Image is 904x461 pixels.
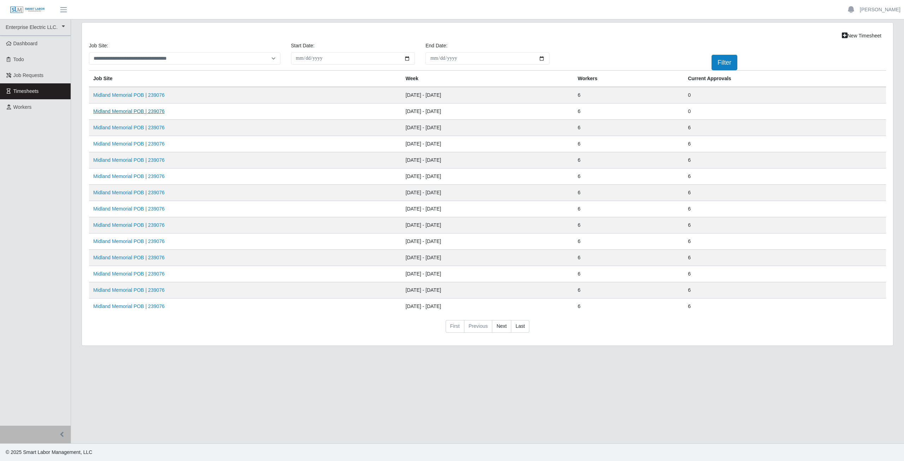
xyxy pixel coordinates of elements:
th: Current Approvals [684,71,886,87]
td: [DATE] - [DATE] [402,104,574,120]
a: New Timesheet [837,30,886,42]
td: [DATE] - [DATE] [402,250,574,266]
td: 6 [573,250,684,266]
label: Start Date: [291,42,315,49]
nav: pagination [89,320,886,338]
a: Midland Memorial POB | 239076 [93,206,165,212]
td: [DATE] - [DATE] [402,234,574,250]
td: 6 [573,136,684,152]
td: 6 [573,234,684,250]
td: [DATE] - [DATE] [402,282,574,299]
td: 6 [684,120,886,136]
td: [DATE] - [DATE] [402,120,574,136]
span: Dashboard [13,41,38,46]
td: 6 [684,152,886,169]
td: 6 [684,185,886,201]
td: 6 [684,282,886,299]
td: 6 [573,217,684,234]
td: 6 [684,266,886,282]
td: 6 [684,234,886,250]
td: [DATE] - [DATE] [402,169,574,185]
td: 6 [573,104,684,120]
a: Midland Memorial POB | 239076 [93,303,165,309]
a: Midland Memorial POB | 239076 [93,125,165,130]
a: [PERSON_NAME] [860,6,900,13]
td: [DATE] - [DATE] [402,152,574,169]
img: SLM Logo [10,6,45,14]
td: [DATE] - [DATE] [402,185,574,201]
a: Midland Memorial POB | 239076 [93,190,165,195]
span: © 2025 Smart Labor Management, LLC [6,449,92,455]
td: 6 [573,152,684,169]
td: 6 [573,120,684,136]
a: Midland Memorial POB | 239076 [93,255,165,260]
td: 6 [573,185,684,201]
span: Workers [13,104,32,110]
td: 6 [573,201,684,217]
td: 6 [684,250,886,266]
span: Job Requests [13,72,44,78]
td: 6 [684,169,886,185]
a: Next [492,320,511,333]
td: [DATE] - [DATE] [402,136,574,152]
th: job site [89,71,402,87]
td: 6 [573,299,684,315]
td: 6 [573,266,684,282]
button: Filter [712,55,737,70]
a: Midland Memorial POB | 239076 [93,287,165,293]
a: Midland Memorial POB | 239076 [93,92,165,98]
td: 0 [684,87,886,104]
td: 6 [573,169,684,185]
td: [DATE] - [DATE] [402,266,574,282]
td: [DATE] - [DATE] [402,299,574,315]
th: Week [402,71,574,87]
label: job site: [89,42,108,49]
span: Todo [13,57,24,62]
span: Timesheets [13,88,39,94]
label: End Date: [426,42,447,49]
a: Midland Memorial POB | 239076 [93,108,165,114]
td: 6 [573,87,684,104]
td: 6 [684,299,886,315]
td: 6 [684,136,886,152]
td: [DATE] - [DATE] [402,217,574,234]
td: 6 [684,201,886,217]
td: [DATE] - [DATE] [402,87,574,104]
td: 6 [684,217,886,234]
td: 6 [573,282,684,299]
a: Last [511,320,529,333]
a: Midland Memorial POB | 239076 [93,271,165,277]
a: Midland Memorial POB | 239076 [93,141,165,147]
a: Midland Memorial POB | 239076 [93,173,165,179]
td: 0 [684,104,886,120]
a: Midland Memorial POB | 239076 [93,157,165,163]
a: Midland Memorial POB | 239076 [93,238,165,244]
a: Midland Memorial POB | 239076 [93,222,165,228]
td: [DATE] - [DATE] [402,201,574,217]
th: Workers [573,71,684,87]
